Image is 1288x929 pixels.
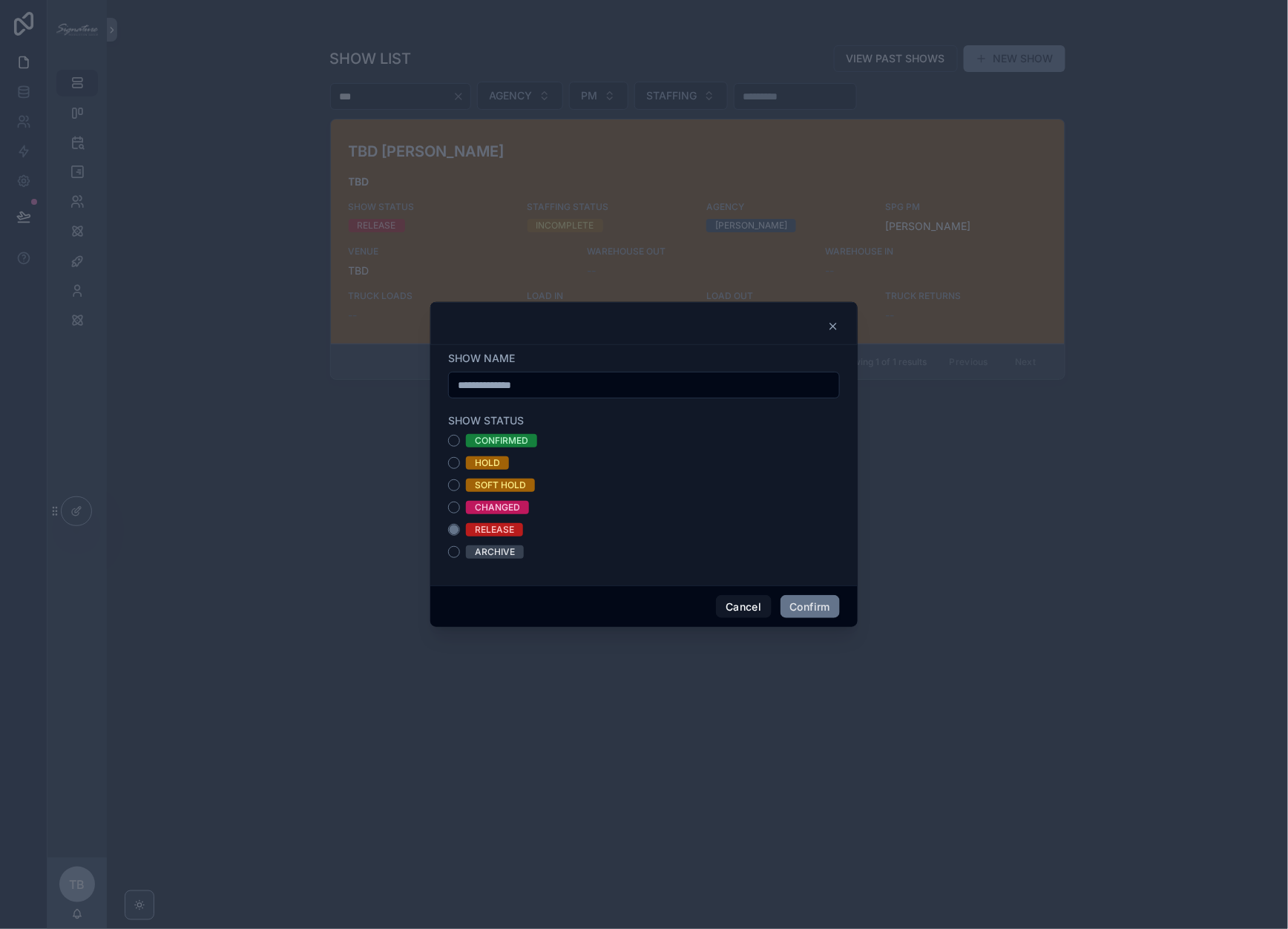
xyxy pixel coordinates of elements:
span: SHOW STATUS [448,414,524,427]
div: SOFT HOLD [475,479,526,492]
div: ARCHIVE [475,545,515,559]
div: CONFIRMED [475,434,528,447]
span: SHOW NAME [448,352,515,364]
div: HOLD [475,456,500,470]
button: Confirm [781,595,840,619]
div: RELEASE [475,523,514,536]
button: Cancel [716,595,771,619]
div: CHANGED [475,501,520,514]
